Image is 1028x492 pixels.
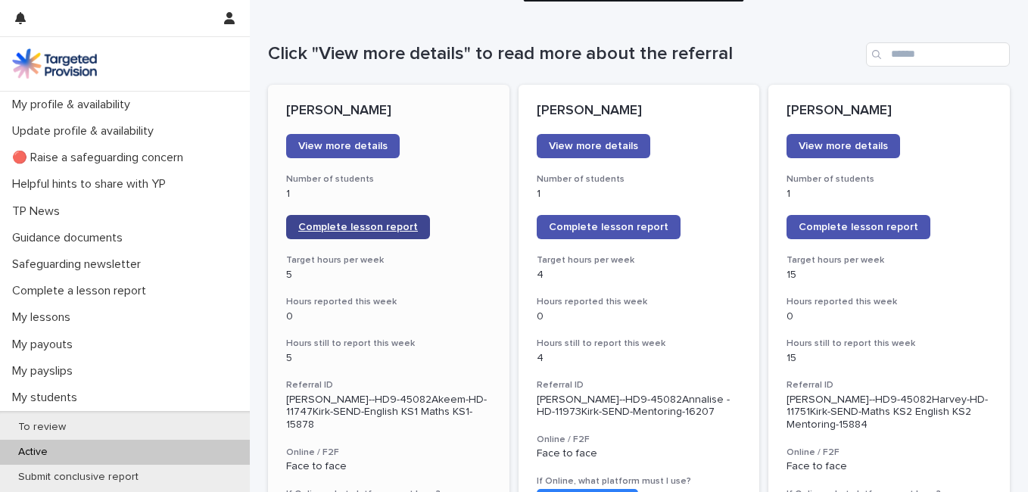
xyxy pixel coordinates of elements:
h3: Referral ID [286,379,491,391]
span: Complete lesson report [799,222,918,232]
h3: Referral ID [537,379,742,391]
h3: Online / F2F [286,447,491,459]
p: My lessons [6,310,83,325]
p: 4 [537,269,742,282]
input: Search [866,42,1010,67]
a: Complete lesson report [537,215,681,239]
h3: Target hours per week [537,254,742,266]
h3: Hours reported this week [787,296,992,308]
p: 1 [286,188,491,201]
p: 5 [286,352,491,365]
p: 🔴 Raise a safeguarding concern [6,151,195,165]
p: My students [6,391,89,405]
h3: Number of students [537,173,742,185]
p: Face to face [286,460,491,473]
p: Face to face [787,460,992,473]
p: Complete a lesson report [6,284,158,298]
span: View more details [799,141,888,151]
p: 15 [787,352,992,365]
p: [PERSON_NAME]--HD9-45082Harvey-HD-11751Kirk-SEND-Maths KS2 English KS2 Mentoring-15884 [787,394,992,431]
p: Guidance documents [6,231,135,245]
p: 1 [537,188,742,201]
a: Complete lesson report [787,215,930,239]
h3: Hours still to report this week [286,338,491,350]
p: Update profile & availability [6,124,166,139]
p: [PERSON_NAME] [537,103,742,120]
h1: Click "View more details" to read more about the referral [268,43,860,65]
span: Complete lesson report [298,222,418,232]
span: View more details [549,141,638,151]
a: Complete lesson report [286,215,430,239]
p: 5 [286,269,491,282]
p: 0 [286,310,491,323]
a: View more details [286,134,400,158]
h3: Target hours per week [787,254,992,266]
p: 0 [537,310,742,323]
h3: If Online, what platform must I use? [537,475,742,487]
h3: Hours reported this week [286,296,491,308]
p: [PERSON_NAME] [286,103,491,120]
h3: Number of students [787,173,992,185]
h3: Number of students [286,173,491,185]
p: 0 [787,310,992,323]
h3: Hours reported this week [537,296,742,308]
h3: Referral ID [787,379,992,391]
a: View more details [787,134,900,158]
p: My profile & availability [6,98,142,112]
p: Face to face [537,447,742,460]
p: My payouts [6,338,85,352]
p: TP News [6,204,72,219]
h3: Target hours per week [286,254,491,266]
p: 1 [787,188,992,201]
img: M5nRWzHhSzIhMunXDL62 [12,48,97,79]
p: Submit conclusive report [6,471,151,484]
h3: Hours still to report this week [537,338,742,350]
h3: Online / F2F [537,434,742,446]
p: [PERSON_NAME]--HD9-45082Akeem-HD-11747Kirk-SEND-English KS1 Maths KS1-15878 [286,394,491,431]
a: View more details [537,134,650,158]
p: To review [6,421,78,434]
p: 15 [787,269,992,282]
p: Helpful hints to share with YP [6,177,178,192]
p: My payslips [6,364,85,378]
span: Complete lesson report [549,222,668,232]
h3: Online / F2F [787,447,992,459]
p: [PERSON_NAME]--HD9-45082Annalise -HD-11973Kirk-SEND-Mentoring-16207 [537,394,742,419]
p: 4 [537,352,742,365]
h3: Hours still to report this week [787,338,992,350]
p: Safeguarding newsletter [6,257,153,272]
p: [PERSON_NAME] [787,103,992,120]
p: Active [6,446,60,459]
span: View more details [298,141,388,151]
